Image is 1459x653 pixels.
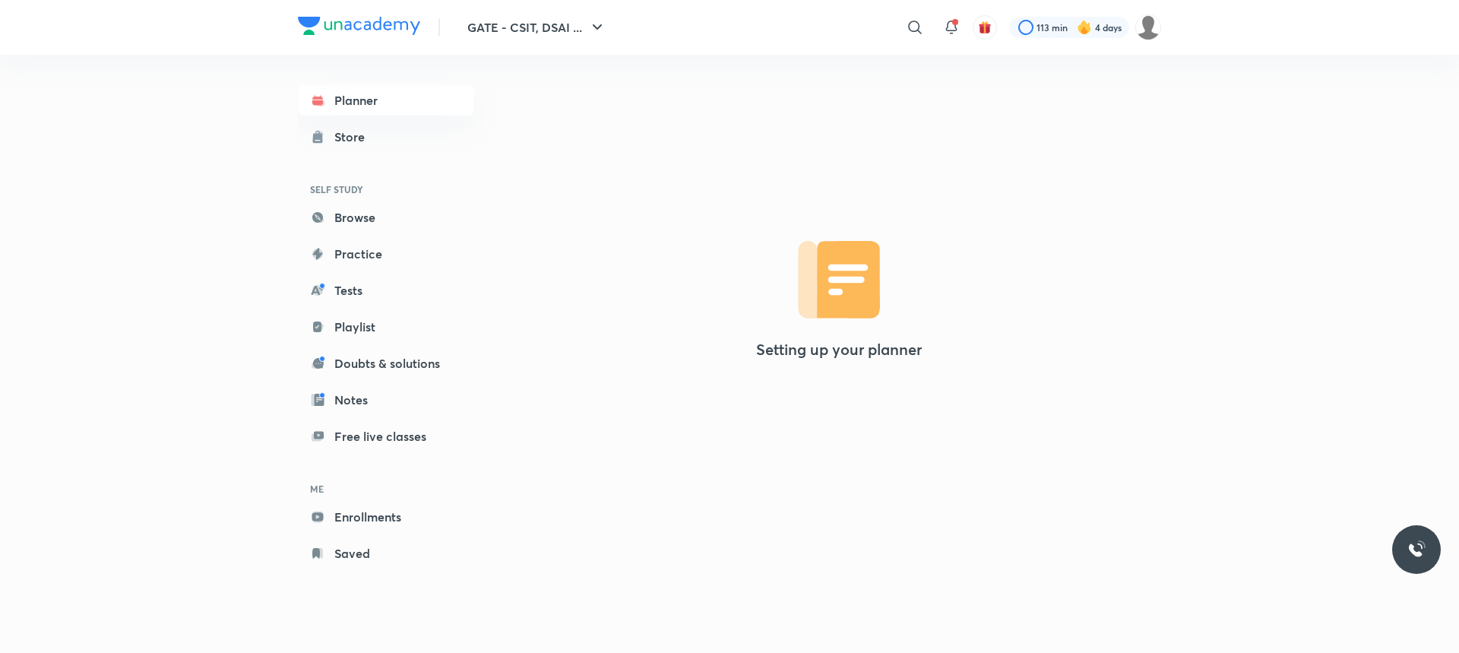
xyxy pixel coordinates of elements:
[298,275,474,306] a: Tests
[298,312,474,342] a: Playlist
[1135,14,1161,40] img: Shruti Gangurde
[298,17,420,35] img: Company Logo
[458,12,616,43] button: GATE - CSIT, DSAI ...
[298,17,420,39] a: Company Logo
[334,128,374,146] div: Store
[298,239,474,269] a: Practice
[973,15,997,40] button: avatar
[978,21,992,34] img: avatar
[298,202,474,233] a: Browse
[298,538,474,569] a: Saved
[298,421,474,452] a: Free live classes
[298,348,474,379] a: Doubts & solutions
[298,502,474,532] a: Enrollments
[756,341,922,359] h4: Setting up your planner
[298,85,474,116] a: Planner
[298,385,474,415] a: Notes
[298,122,474,152] a: Store
[298,176,474,202] h6: SELF STUDY
[298,476,474,502] h6: ME
[1077,20,1092,35] img: streak
[1407,540,1426,559] img: ttu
